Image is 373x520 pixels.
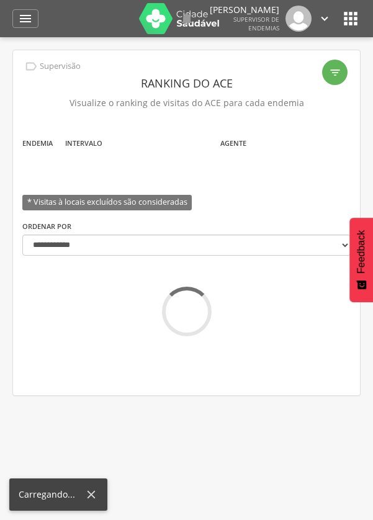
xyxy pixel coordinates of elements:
i:  [329,66,341,79]
i:  [179,11,194,26]
a:  [179,6,194,32]
i:  [24,60,38,73]
label: Ordenar por [22,222,71,231]
a:  [318,6,331,32]
i:  [341,9,361,29]
span: Supervisor de Endemias [233,15,279,32]
p: Visualize o ranking de visitas do ACE para cada endemia [22,94,351,112]
div: Filtro [322,60,348,85]
span: Feedback [356,230,367,274]
i:  [18,11,33,26]
label: Endemia [22,138,53,148]
span: * Visitas à locais excluídos são consideradas [22,195,192,210]
div: Carregando... [19,488,84,501]
button: Feedback - Mostrar pesquisa [349,218,373,302]
a:  [12,9,38,28]
label: Intervalo [65,138,102,148]
p: Supervisão [40,61,81,71]
header: Ranking do ACE [22,72,351,94]
i:  [318,12,331,25]
label: Agente [220,138,246,148]
p: [PERSON_NAME] [210,6,279,14]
